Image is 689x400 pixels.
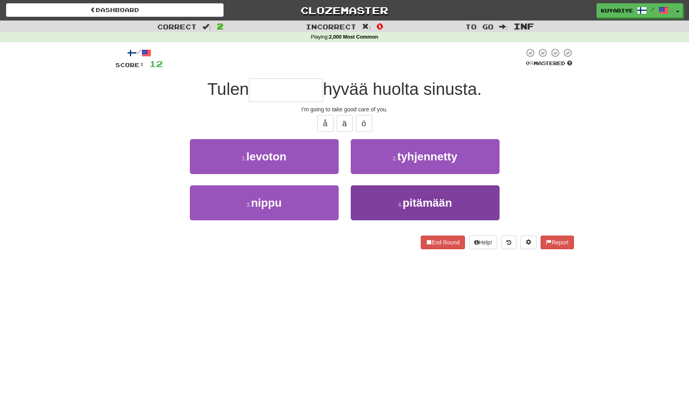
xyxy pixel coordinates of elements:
[356,115,372,132] button: ö
[251,197,282,209] span: nippu
[329,34,378,40] strong: 2,000 Most Common
[526,60,534,66] span: 0 %
[397,150,457,163] span: tyhjennetty
[596,3,673,18] a: kuyabiye /
[403,197,452,209] span: pitämään
[247,150,287,163] span: levoton
[115,62,144,68] span: Score:
[514,21,534,31] span: Inf
[398,201,403,208] small: 4 .
[469,236,498,249] button: Help!
[499,23,508,30] span: :
[393,155,397,162] small: 2 .
[242,155,247,162] small: 1 .
[362,23,371,30] span: :
[207,80,249,98] span: Tulen
[601,7,633,14] span: kuyabiye
[421,236,465,249] button: End Round
[236,3,453,17] a: Clozemaster
[351,185,500,220] button: 4.pitämään
[217,21,224,31] span: 2
[115,48,163,58] div: /
[157,23,197,31] span: Correct
[376,21,383,31] span: 0
[323,80,482,98] span: hyvää huolta sinusta.
[247,201,251,208] small: 3 .
[465,23,494,31] span: To go
[541,236,574,249] button: Report
[351,139,500,174] button: 2.tyhjennetty
[306,23,356,31] span: Incorrect
[651,6,655,12] span: /
[202,23,211,30] span: :
[501,236,516,249] button: Round history (alt+y)
[149,59,163,69] span: 12
[337,115,353,132] button: ä
[115,105,574,113] div: I'm going to take good care of you.
[190,185,339,220] button: 3.nippu
[524,60,574,67] div: Mastered
[6,3,224,17] a: Dashboard
[317,115,333,132] button: å
[190,139,339,174] button: 1.levoton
